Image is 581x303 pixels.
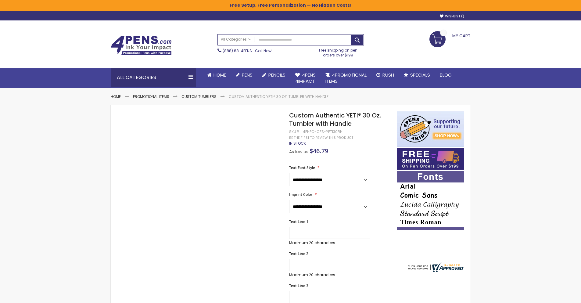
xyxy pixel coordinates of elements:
strong: SKU [289,129,300,134]
a: Blog [435,68,457,82]
a: 4Pens4impact [290,68,321,88]
a: 4pens.com certificate URL [406,268,464,273]
p: Maximum 20 characters [289,272,370,277]
img: Free shipping on orders over $199 [397,148,464,170]
span: Specials [410,72,430,78]
img: 4pens 4 kids [397,111,464,147]
span: Home [213,72,226,78]
span: 4PROMOTIONAL ITEMS [325,72,367,84]
span: Text Line 2 [289,251,308,256]
span: Text Line 1 [289,219,308,224]
a: Be the first to review this product [289,135,353,140]
a: Specials [399,68,435,82]
span: Text Line 3 [289,283,308,288]
span: - Call Now! [223,48,272,53]
div: 4PHPC-CES-YETI30RH [303,129,343,134]
span: All Categories [221,37,251,42]
a: Home [111,94,121,99]
a: Custom Tumblers [181,94,217,99]
div: All Categories [111,68,196,87]
a: Wishlist [440,14,464,19]
a: 4PROMOTIONALITEMS [321,68,371,88]
span: Pencils [268,72,285,78]
a: Promotional Items [133,94,169,99]
span: Rush [382,72,394,78]
div: Availability [289,141,306,146]
span: $46.79 [310,147,328,155]
span: In stock [289,141,306,146]
span: Text Font Style [289,165,315,170]
a: Home [202,68,231,82]
span: Blog [440,72,452,78]
span: 4Pens 4impact [295,72,316,84]
span: Pens [242,72,253,78]
span: Imprint Color [289,192,312,197]
p: Maximum 20 characters [289,240,370,245]
img: 4Pens Custom Pens and Promotional Products [111,36,172,55]
img: font-personalization-examples [397,171,464,230]
img: 4pens.com widget logo [406,262,464,272]
div: Free shipping on pen orders over $199 [313,45,364,58]
a: All Categories [218,34,254,45]
span: Custom Authentic YETI® 30 Oz. Tumbler with Handle [289,111,381,128]
a: Pens [231,68,257,82]
span: As low as [289,149,308,155]
a: Pencils [257,68,290,82]
li: Custom Authentic YETI® 30 Oz. Tumbler with Handle [229,94,328,99]
a: (888) 88-4PENS [223,48,252,53]
a: Rush [371,68,399,82]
